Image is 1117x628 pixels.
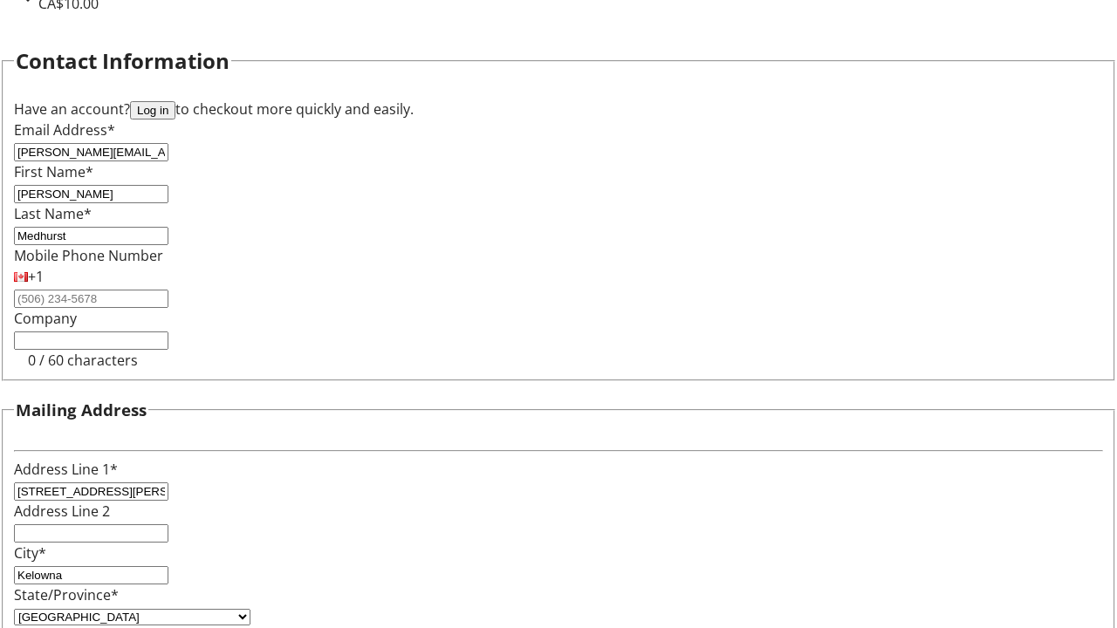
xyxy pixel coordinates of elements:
label: First Name* [14,162,93,181]
button: Log in [130,101,175,119]
label: State/Province* [14,585,119,604]
input: (506) 234-5678 [14,290,168,308]
div: Have an account? to checkout more quickly and easily. [14,99,1103,119]
label: City* [14,543,46,563]
input: City [14,566,168,584]
label: Company [14,309,77,328]
input: Address [14,482,168,501]
h3: Mailing Address [16,398,147,422]
h2: Contact Information [16,45,230,77]
label: Mobile Phone Number [14,246,163,265]
tr-character-limit: 0 / 60 characters [28,351,138,370]
label: Address Line 2 [14,502,110,521]
label: Last Name* [14,204,92,223]
label: Email Address* [14,120,115,140]
label: Address Line 1* [14,460,118,479]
